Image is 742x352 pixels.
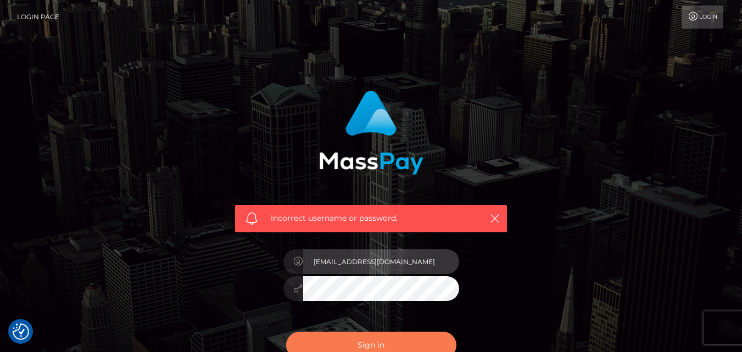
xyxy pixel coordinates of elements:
span: Incorrect username or password. [271,213,471,224]
a: Login Page [17,5,59,29]
button: Consent Preferences [13,323,29,340]
a: Login [682,5,723,29]
img: Revisit consent button [13,323,29,340]
img: MassPay Login [319,91,423,175]
input: Username... [303,249,459,274]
